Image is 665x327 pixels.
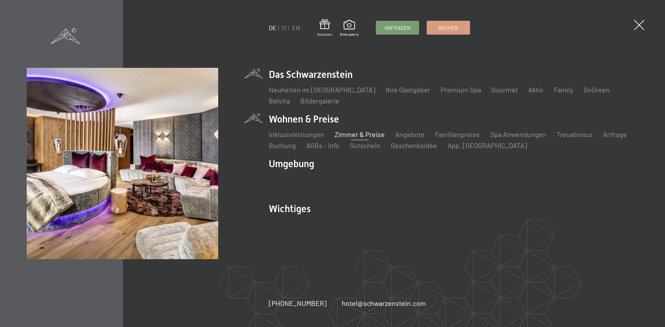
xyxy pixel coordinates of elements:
span: Bildergalerie [340,32,358,37]
a: IT [282,24,287,31]
a: hotel@schwarzenstein.com [342,298,426,308]
a: Aktiv [528,85,543,94]
a: Inklusivleistungen [269,130,324,138]
span: [PHONE_NUMBER] [269,299,327,307]
a: Spa Anwendungen [490,130,546,138]
a: App. [GEOGRAPHIC_DATA] [447,141,527,149]
span: Anfragen [384,24,410,31]
a: Zimmer & Preise [335,130,385,138]
a: GoGreen [584,85,610,94]
a: DE [269,24,276,31]
a: Familienpreise [435,130,480,138]
a: Ihre Gastgeber [386,85,430,94]
a: Anfrage [603,130,627,138]
a: AGBs - Info [306,141,339,149]
span: Gutschein [317,32,332,37]
a: Treuebonus [557,130,593,138]
a: Belvita [269,97,290,105]
a: [PHONE_NUMBER] [269,298,327,308]
a: Angebote [395,130,425,138]
a: Family [554,85,573,94]
a: Bildergalerie [300,97,339,105]
a: Anfragen [376,21,419,34]
a: Bildergalerie [340,20,358,37]
a: Gutschein [317,19,332,37]
a: Geschenksidee [391,141,437,149]
a: Buchung [269,141,296,149]
a: Premium Spa [441,85,481,94]
a: EN [292,24,300,31]
a: Gourmet [491,85,518,94]
span: Buchen [438,24,458,31]
a: Buchen [427,21,470,34]
a: Neuheiten im [GEOGRAPHIC_DATA] [269,85,375,94]
a: Gutschein [350,141,380,149]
